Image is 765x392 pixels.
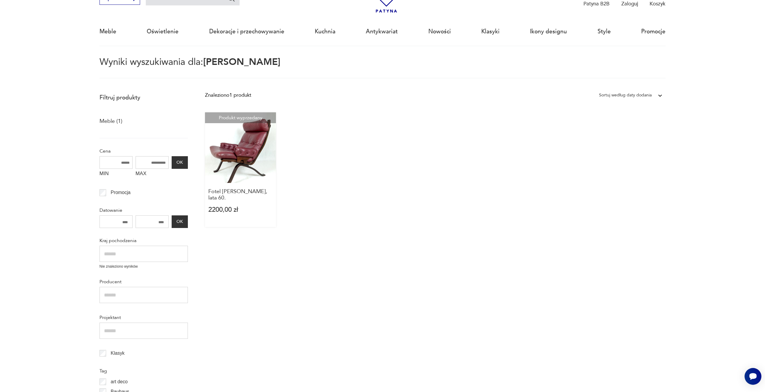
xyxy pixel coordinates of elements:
p: Cena [99,147,188,155]
button: OK [172,215,188,228]
a: Meble [99,18,116,45]
p: Nie znaleziono wyników [99,264,188,269]
p: Koszyk [650,0,666,7]
a: Ikony designu [530,18,567,45]
label: MIN [99,169,133,180]
iframe: Smartsupp widget button [745,368,761,385]
p: art deco [111,378,127,386]
a: Produkt wyprzedanyFotel Bruno Mathsson, lata 60.Fotel [PERSON_NAME], lata 60.2200,00 zł [205,112,276,227]
div: Sortuj według daty dodania [599,91,652,99]
a: Meble (1) [99,116,122,126]
button: OK [172,156,188,169]
p: Datowanie [99,206,188,214]
p: Promocja [111,189,130,196]
p: 2200,00 zł [208,207,273,213]
p: Klasyk [111,349,124,357]
p: Patyna B2B [583,0,610,7]
span: [PERSON_NAME] [203,56,280,68]
a: Kuchnia [315,18,335,45]
div: Znaleziono 1 produkt [205,91,251,99]
h3: Fotel [PERSON_NAME], lata 60. [208,189,273,201]
p: Tag [99,367,188,375]
a: Antykwariat [366,18,398,45]
a: Promocje [641,18,666,45]
p: Wyniki wyszukiwania dla: [99,58,666,78]
p: Kraj pochodzenia [99,237,188,245]
p: Projektant [99,314,188,321]
label: MAX [136,169,169,180]
a: Nowości [428,18,451,45]
a: Style [598,18,611,45]
a: Dekoracje i przechowywanie [209,18,284,45]
a: Oświetlenie [147,18,179,45]
p: Zaloguj [621,0,638,7]
a: Klasyki [481,18,500,45]
p: Producent [99,278,188,286]
p: Filtruj produkty [99,94,188,102]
